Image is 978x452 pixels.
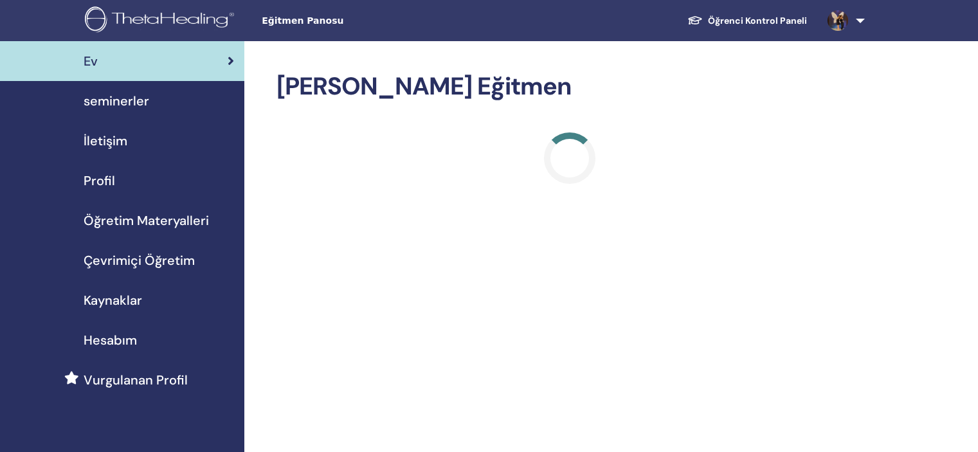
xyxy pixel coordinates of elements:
img: default.jpg [828,10,848,31]
span: İletişim [84,131,127,150]
img: graduation-cap-white.svg [687,15,703,26]
span: Eğitmen Panosu [262,14,455,28]
span: Hesabım [84,330,137,350]
a: Öğrenci Kontrol Paneli [677,9,817,33]
span: Öğretim Materyalleri [84,211,209,230]
img: logo.png [85,6,239,35]
span: Profil [84,171,115,190]
span: Kaynaklar [84,291,142,310]
span: seminerler [84,91,149,111]
span: Çevrimiçi Öğretim [84,251,195,270]
span: Vurgulanan Profil [84,370,188,390]
h2: [PERSON_NAME] Eğitmen [276,72,862,102]
span: Ev [84,51,98,71]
